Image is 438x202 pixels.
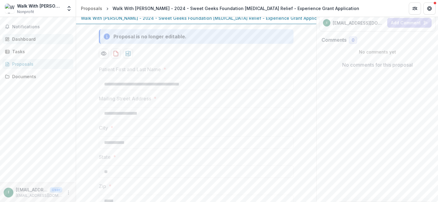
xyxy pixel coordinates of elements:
p: User [50,187,62,193]
div: Walk With [PERSON_NAME] [17,3,62,9]
p: Patient First and Last Name [99,66,161,73]
span: Nonprofit [17,9,34,15]
button: Get Help [423,2,436,15]
a: Tasks [2,47,73,57]
div: Proposal is no longer editable. [113,33,186,40]
button: Open entity switcher [65,2,73,15]
div: Proposals [81,5,102,12]
p: [EMAIL_ADDRESS][DOMAIN_NAME] [16,193,62,198]
div: Proposals [12,61,68,67]
p: No comments yet [322,49,433,55]
h2: Comments [322,37,346,43]
a: Dashboard [2,34,73,44]
p: City [99,124,108,131]
button: download-proposal [123,49,133,58]
button: Add Comment [387,18,432,28]
p: Mailing Street Address [99,95,151,102]
button: Partners [409,2,421,15]
div: Documents [12,73,68,80]
button: Preview ba40a721-30ef-4f2e-9c4a-f8a0f0f9866c-0.pdf [99,49,109,58]
span: 0 [352,38,354,43]
p: [EMAIL_ADDRESS][DOMAIN_NAME] [333,20,385,26]
img: Walk With Sally [5,4,15,13]
p: [EMAIL_ADDRESS][DOMAIN_NAME] [16,186,47,193]
a: Proposals [78,4,105,13]
div: info@walkwithsally.org [8,190,9,194]
a: Documents [2,71,73,82]
button: download-proposal [111,49,121,58]
p: Walk With [PERSON_NAME] - 2024 - Sweet Geeks Foundation [MEDICAL_DATA] Relief - Experience Grant ... [81,15,328,21]
p: Zip [99,183,106,190]
p: No comments for this proposal [342,61,413,68]
button: Notifications [2,22,73,32]
p: State [99,153,111,161]
span: Notifications [12,24,71,30]
a: Proposals [2,59,73,69]
div: Tasks [12,48,68,55]
div: Dashboard [12,36,68,42]
button: More [65,189,72,196]
div: Walk With [PERSON_NAME] - 2024 - Sweet Geeks Foundation [MEDICAL_DATA] Relief - Experience Grant ... [113,5,359,12]
nav: breadcrumb [78,4,362,13]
